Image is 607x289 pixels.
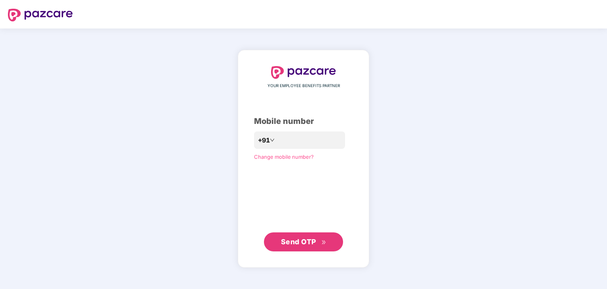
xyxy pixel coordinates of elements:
[254,115,353,127] div: Mobile number
[271,66,336,79] img: logo
[270,138,275,143] span: down
[321,240,326,245] span: double-right
[8,9,73,21] img: logo
[258,135,270,145] span: +91
[281,238,316,246] span: Send OTP
[267,83,340,89] span: YOUR EMPLOYEE BENEFITS PARTNER
[254,154,314,160] a: Change mobile number?
[264,232,343,251] button: Send OTPdouble-right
